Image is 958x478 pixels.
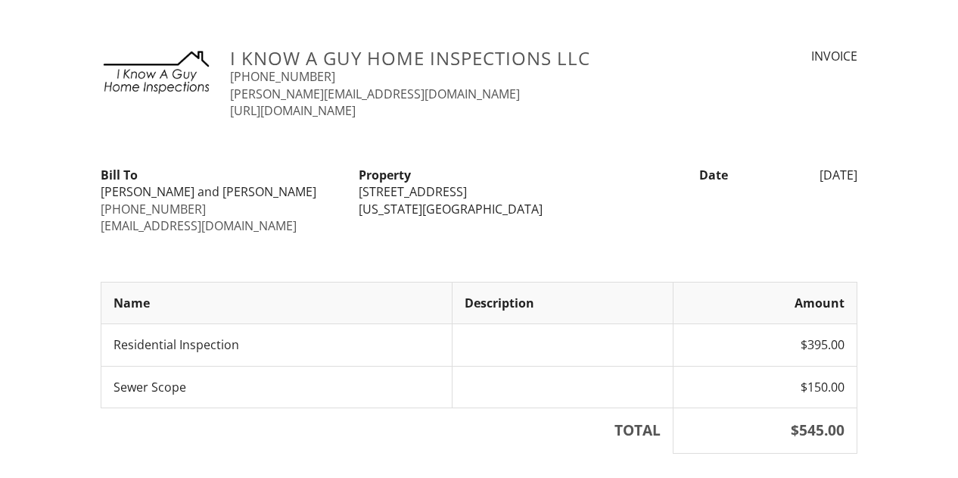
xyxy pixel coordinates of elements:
div: Date [608,167,738,183]
strong: Property [359,167,411,183]
div: [DATE] [737,167,866,183]
a: [URL][DOMAIN_NAME] [230,102,356,119]
a: [EMAIL_ADDRESS][DOMAIN_NAME] [101,217,297,234]
th: Amount [673,282,857,323]
a: [PHONE_NUMBER] [230,68,335,85]
div: [US_STATE][GEOGRAPHIC_DATA] [359,201,599,217]
th: Name [101,282,453,323]
strong: Bill To [101,167,138,183]
th: TOTAL [101,408,673,453]
th: Description [453,282,673,323]
td: Residential Inspection [101,324,453,366]
a: [PHONE_NUMBER] [101,201,206,217]
div: [PERSON_NAME] and [PERSON_NAME] [101,183,341,200]
td: Sewer Scope [101,366,453,408]
div: INVOICE [682,48,857,64]
th: $545.00 [673,408,857,453]
a: [PERSON_NAME][EMAIL_ADDRESS][DOMAIN_NAME] [230,86,520,102]
td: $395.00 [673,324,857,366]
td: $150.00 [673,366,857,408]
div: [STREET_ADDRESS] [359,183,599,200]
h3: I Know A Guy Home Inspections LLC [230,48,664,68]
img: logo_2.jpg [101,48,212,95]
